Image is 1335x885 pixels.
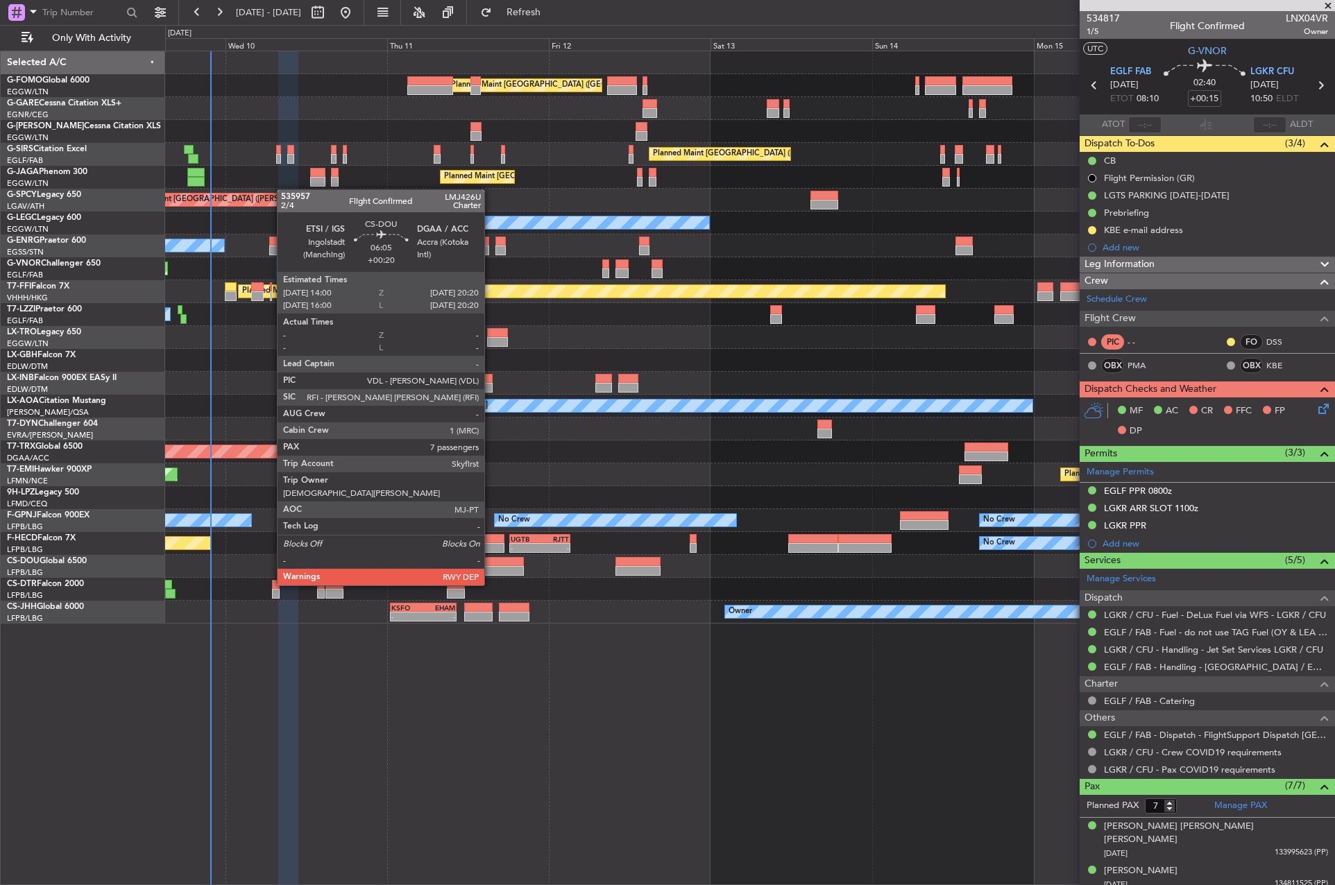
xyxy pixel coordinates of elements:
[1087,11,1120,26] span: 534817
[1250,78,1279,92] span: [DATE]
[7,293,48,303] a: VHHH/HKG
[7,465,92,474] a: T7-EMIHawker 900XP
[983,533,1015,553] div: No Crew
[1236,404,1252,418] span: FFC
[1285,445,1305,460] span: (3/3)
[1275,404,1285,418] span: FP
[7,191,81,199] a: G-SPCYLegacy 650
[1285,136,1305,151] span: (3/4)
[1101,334,1124,350] div: PIC
[7,328,81,336] a: LX-TROLegacy 650
[7,237,40,245] span: G-ENRG
[1087,465,1154,479] a: Manage Permits
[1110,65,1151,79] span: EGLF FAB
[1170,19,1245,33] div: Flight Confirmed
[242,281,404,302] div: Planned Maint Tianjin ([GEOGRAPHIC_DATA])
[7,407,89,418] a: [PERSON_NAME]/QSA
[7,338,49,349] a: EGGW/LTN
[1290,118,1313,132] span: ALDT
[7,384,48,395] a: EDLW/DTM
[1085,710,1115,726] span: Others
[1128,117,1162,133] input: --:--
[451,75,670,96] div: Planned Maint [GEOGRAPHIC_DATA] ([GEOGRAPHIC_DATA])
[1083,42,1107,55] button: UTC
[1104,207,1149,218] div: Prebriefing
[7,282,31,291] span: T7-FFI
[7,534,37,542] span: F-HECD
[1085,590,1123,606] span: Dispatch
[7,237,86,245] a: G-ENRGPraetor 600
[1110,92,1133,106] span: ETOT
[7,87,49,97] a: EGGW/LTN
[7,305,82,313] a: T7-LZZIPraetor 600
[7,397,39,405] span: LX-AOA
[872,38,1034,51] div: Sun 14
[540,544,569,552] div: -
[1285,778,1305,793] span: (7/7)
[1034,38,1196,51] div: Mon 15
[1285,553,1305,567] span: (5/5)
[7,420,38,428] span: T7-DYN
[474,1,557,24] button: Refresh
[7,214,81,222] a: G-LEGCLegacy 600
[7,499,47,509] a: LFMD/CEQ
[444,166,663,187] div: Planned Maint [GEOGRAPHIC_DATA] ([GEOGRAPHIC_DATA])
[7,259,41,268] span: G-VNOR
[729,601,752,622] div: Owner
[1240,334,1263,350] div: FO
[7,534,76,542] a: F-HECDFalcon 7X
[1250,65,1294,79] span: LGKR CFU
[1104,644,1323,655] a: LGKR / CFU - Handling - Jet Set Services LGKR / CFU
[1286,11,1328,26] span: LNX04VR
[1104,746,1282,758] a: LGKR / CFU - Crew COVID19 requirements
[7,282,69,291] a: T7-FFIFalcon 7X
[1104,155,1116,166] div: CB
[236,6,301,19] span: [DATE] - [DATE]
[7,511,37,519] span: F-GPNJ
[1104,864,1177,878] div: [PERSON_NAME]
[7,397,106,405] a: LX-AOACitation Mustang
[1087,26,1120,37] span: 1/5
[1104,189,1230,201] div: LGTS PARKING [DATE]-[DATE]
[7,99,121,108] a: G-GARECessna Citation XLS+
[423,612,455,621] div: -
[7,420,98,428] a: T7-DYNChallenger 604
[7,465,34,474] span: T7-EMI
[1104,626,1328,638] a: EGLF / FAB - Fuel - do not use TAG Fuel (OY & LEA only) EGLF / FAB
[1104,502,1198,514] div: LGKR ARR SLOT 1100z
[1266,359,1298,372] a: KBE
[7,361,48,372] a: EDLW/DTM
[7,544,43,555] a: LFPB/LBG
[7,351,76,359] a: LX-GBHFalcon 7X
[511,544,540,552] div: -
[7,247,44,257] a: EGSS/STN
[1104,519,1146,531] div: LGKR PPR
[7,374,34,382] span: LX-INB
[36,33,146,43] span: Only With Activity
[42,2,122,23] input: Trip Number
[7,122,84,130] span: G-[PERSON_NAME]
[1104,764,1275,775] a: LGKR / CFU - Pax COVID19 requirements
[1102,118,1125,132] span: ATOT
[540,535,569,543] div: RJTT
[1087,572,1156,586] a: Manage Services
[7,442,35,451] span: T7-TRX
[1085,779,1100,795] span: Pax
[1275,847,1328,859] span: 133995623 (PP)
[1110,78,1139,92] span: [DATE]
[7,453,49,463] a: DGAA/ACC
[7,557,40,565] span: CS-DOU
[1286,26,1328,37] span: Owner
[983,510,1015,531] div: No Crew
[7,214,37,222] span: G-LEGC
[1130,404,1143,418] span: MF
[7,603,37,611] span: CS-JHH
[1266,336,1298,348] a: DSS
[1104,848,1128,859] span: [DATE]
[511,535,540,543] div: UGTB
[111,189,336,210] div: Unplanned Maint [GEOGRAPHIC_DATA] ([PERSON_NAME] Intl)
[1104,172,1195,184] div: Flight Permission (GR)
[1104,661,1328,673] a: EGLF / FAB - Handling - [GEOGRAPHIC_DATA] / EGLF / FAB
[7,155,43,166] a: EGLF/FAB
[7,442,83,451] a: T7-TRXGlobal 6500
